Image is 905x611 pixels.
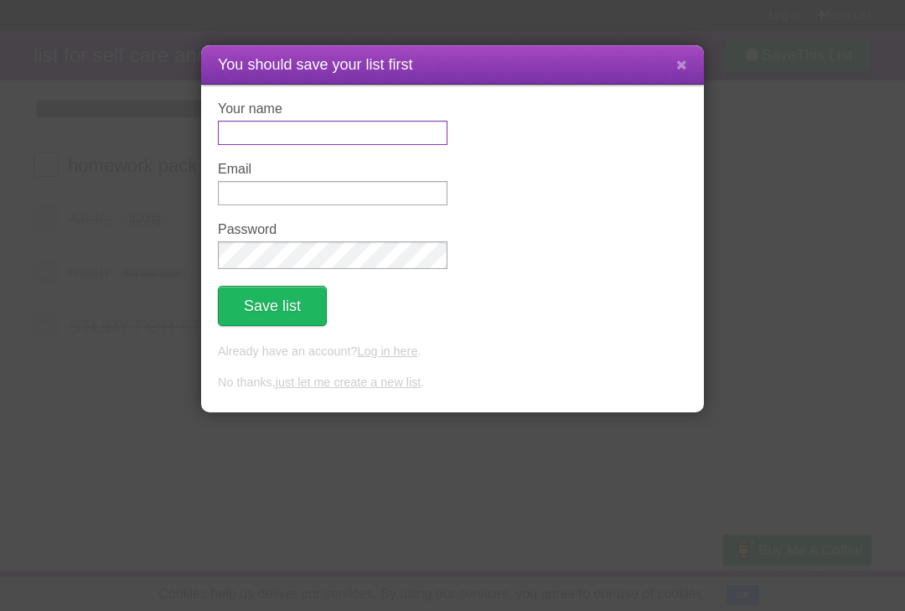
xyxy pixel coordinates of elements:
[218,343,687,361] p: Already have an account? .
[218,286,327,326] button: Save list
[357,344,417,358] a: Log in here
[218,162,447,177] label: Email
[218,101,447,117] label: Your name
[218,54,687,76] h1: You should save your list first
[218,374,687,392] p: No thanks, .
[276,375,421,389] a: just let me create a new list
[218,222,447,237] label: Password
